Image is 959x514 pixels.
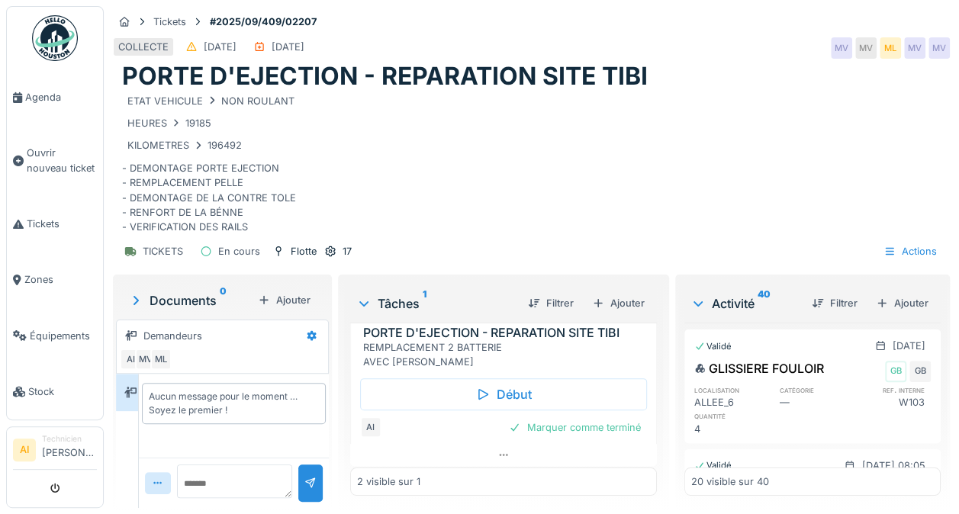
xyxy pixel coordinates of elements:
div: Ajouter [586,293,651,313]
div: MV [135,349,156,370]
a: Ouvrir nouveau ticket [7,125,103,196]
div: — [780,395,855,410]
div: Filtrer [522,293,580,313]
div: GLISSIERE FOULOIR [694,359,824,377]
h6: localisation [694,385,770,395]
a: AI Technicien[PERSON_NAME] [13,433,97,470]
div: Aucun message pour le moment … Soyez le premier ! [149,390,319,417]
h3: PORTE D'EJECTION - REPARATION SITE TIBI [363,326,650,340]
div: 4 [694,422,770,436]
span: Zones [24,272,97,287]
div: Tâches [356,294,516,313]
div: [DATE] [204,40,237,54]
h1: PORTE D'EJECTION - REPARATION SITE TIBI [122,62,648,91]
div: 17 [343,244,352,259]
li: [PERSON_NAME] [42,433,97,466]
div: [DATE] 08:05 [862,458,925,473]
div: Tickets [153,14,186,29]
div: MV [855,37,877,59]
div: REMPLACEMENT 2 BATTERIE AVEC [PERSON_NAME] [363,340,650,369]
strong: #2025/09/409/02207 [204,14,323,29]
div: ETAT VEHICULE NON ROULANT [127,94,294,108]
div: Activité [690,294,800,313]
sup: 0 [220,291,227,310]
div: Validé [694,340,732,353]
span: Tickets [27,217,97,231]
sup: 40 [758,294,771,313]
div: MV [904,37,925,59]
div: Flotte [291,244,317,259]
div: Demandeurs [143,329,202,343]
div: Actions [877,240,944,262]
a: Stock [7,364,103,419]
div: [DATE] [893,339,925,353]
div: Début [360,378,647,410]
div: Ajouter [252,290,317,310]
div: Marquer comme terminé [503,417,647,438]
span: Agenda [25,90,97,104]
div: HEURES 19185 [127,116,211,130]
div: TICKETS [143,244,183,259]
a: Tickets [7,196,103,252]
div: ML [150,349,172,370]
img: Badge_color-CXgf-gQk.svg [32,15,78,61]
h6: ref. interne [855,385,931,395]
div: ML [880,37,901,59]
a: Zones [7,252,103,307]
div: W103 [855,395,931,410]
div: 2 visible sur 1 [357,474,420,489]
div: - DEMONTAGE PORTE EJECTION - REMPLACEMENT PELLE - DEMONTAGE DE LA CONTRE TOLE - RENFORT DE LA BÉN... [122,92,941,235]
div: Filtrer [806,293,864,313]
span: Stock [28,384,97,399]
div: AI [360,416,381,438]
a: Agenda [7,69,103,125]
div: Technicien [42,433,97,445]
div: En cours [218,244,260,259]
div: COLLECTE [118,40,169,54]
div: Documents [128,291,252,310]
div: MV [928,37,950,59]
div: GB [885,361,906,382]
div: MV [831,37,852,59]
div: ALLEE_6 [694,395,770,410]
div: Validé [694,459,732,472]
span: Ouvrir nouveau ticket [27,146,97,175]
li: AI [13,439,36,461]
div: [DATE] [272,40,304,54]
h6: catégorie [780,385,855,395]
div: Ajouter [870,293,935,313]
h6: quantité [694,411,770,421]
div: 20 visible sur 40 [691,474,769,489]
sup: 1 [423,294,426,313]
span: Équipements [30,329,97,343]
div: KILOMETRES 196492 [127,138,242,153]
div: GB [909,361,931,382]
div: AI [120,349,141,370]
a: Équipements [7,308,103,364]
